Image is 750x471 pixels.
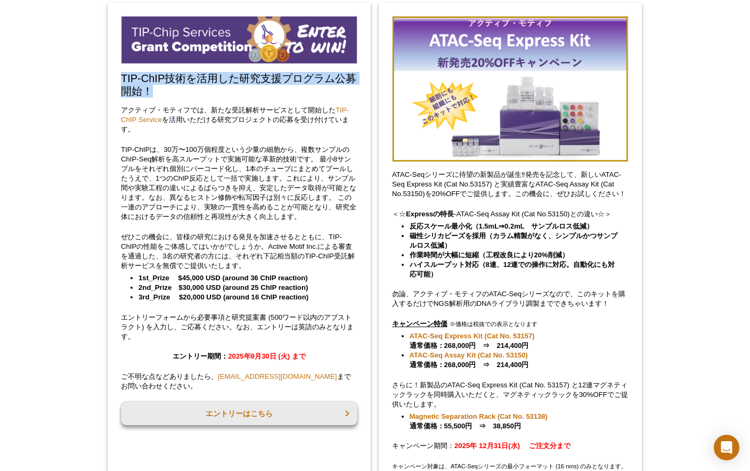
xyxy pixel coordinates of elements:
[450,321,537,327] span: ※価格は税抜での表示となります
[138,283,308,291] strong: 2nd_Prize $30,000 USD (around 25 ChIP reaction)
[121,72,357,98] h2: TIP-ChIP技術を活用した研究支援プログラム公募開始！
[410,222,594,230] strong: 反応スケール最小化（1.5mL⇒0.2mL サンプルロス低減）
[714,435,739,460] div: Open Intercom Messenger
[410,412,548,421] a: Magnetic Separation Rack (Cat No. 53138)
[410,332,535,350] strong: 通常価格：268,000円 ⇒ 214,400円
[121,232,357,271] p: ぜひこの機会に、皆様の研究における発見を加速させるとともに、TIP-ChIPの性能をご体感してはいかがでしょうか。Active Motif Inc.による審査を通過した、3名の研究者の方には、そ...
[392,209,629,219] p: ＜☆ -ATAC-Seq Assay Kit (Cat No.53150)との違い☆＞
[410,351,528,360] a: ATAC-Seq Assay Kit (Cat No. 53150)
[121,313,357,342] p: エントリーフォームから必要事項と研究提案書 (500ワード以内のアブストラクト) を入力し、ご応募ください。なお、エントリーは英語のみとなります。
[410,331,535,341] a: ATAC-Seq Express Kit (Cat No. 53157)
[410,351,529,369] strong: 通常価格：268,000円 ⇒ 214,400円
[121,402,357,425] a: エントリーはこちら
[121,105,357,134] p: アクティブ・モティフでは、新たな受託解析サービスとして開始した を活用いただける研究プロジェクトの応募を受け付けています。
[392,441,629,451] p: キャンペーン期間：
[392,320,447,328] u: キャンペーン特価
[392,170,629,199] p: ATAC-Seqシリーズに待望の新製品が誕生‼発売を記念して、新しいATAC-Seq Express Kit (Cat No.53157) と実績豊富なATAC-Seq Assay Kit (C...
[392,16,629,162] img: Save on ATAC-Seq Kits
[138,274,308,282] strong: 1st_Prize $45,000 USD (around 36 ChIP reaction)
[121,372,357,391] p: ご不明な点などありましたら、 までお問い合わせください。
[392,289,629,308] p: 勿論、アクティブ・モティフのATAC-Seqシリーズなので、このキットを購入するだけでNGS解析用のDNAライブラリ調製までできちゃいます！
[410,412,548,430] strong: 通常価格：55,500円 ⇒ 38,850円
[406,210,454,218] strong: Expressの特長
[410,251,569,259] strong: 作業時間が大幅に短縮（工程改良により20%削減）
[454,442,570,450] strong: 2025年 12月31日(水) ご注文分まで
[392,380,629,409] p: さらに！新製品のATAC-Seq Express Kit (Cat No. 53157) と12連マグネティックラックを同時購入いただくと、マグネティックラックを30%OFFでご提供いたします。
[121,16,357,64] img: TIP-ChIP Service Grant Competition
[410,261,615,278] strong: ハイスループット対応（8連、12連での操作に対応。自動化にも対応可能）
[173,352,305,360] strong: エントリー期間：
[218,372,337,380] a: [EMAIL_ADDRESS][DOMAIN_NAME]
[121,145,357,222] p: TIP-ChIPは、30万〜100万個程度という少量の細胞から、複数サンプルのChIP-Seq解析を高スループットで実施可能な革新的技術です。 最小8サンプルをそれぞれ個別にバーコード化し、1本...
[138,293,308,301] strong: 3rd_Prize $20,000 USD (around 16 ChIP reaction)
[228,352,305,360] span: 2025年9月30日 (火) まで
[410,232,617,249] strong: 磁性シリカビーズを採用（カラム精製がなく、シンプルかつサンプルロス低減）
